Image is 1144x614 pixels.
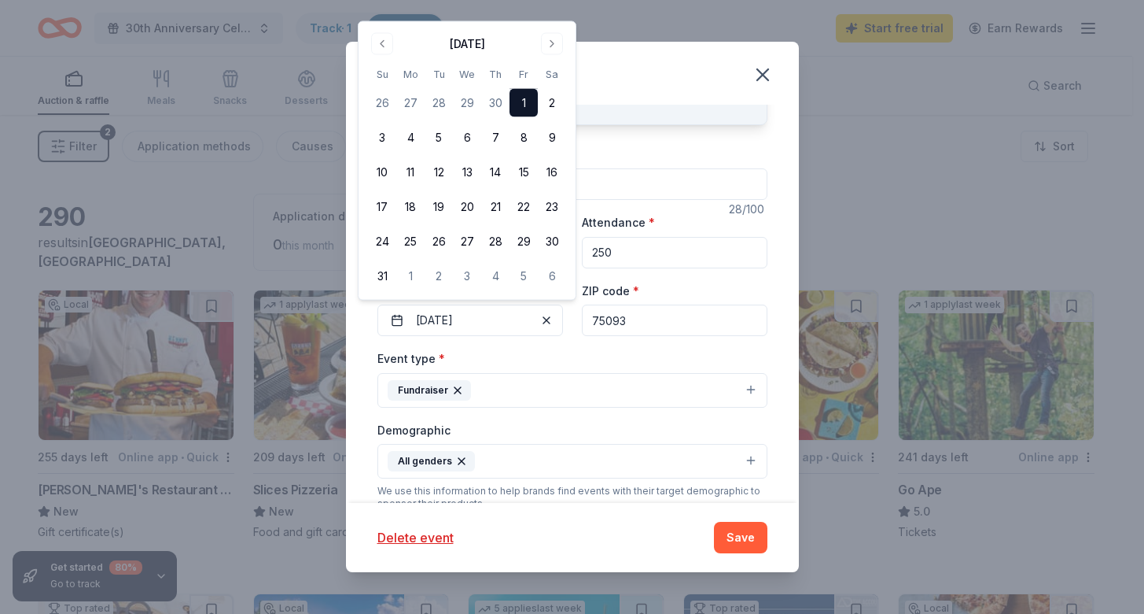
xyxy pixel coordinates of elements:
button: 4 [481,262,509,290]
button: 19 [425,193,453,221]
button: Fundraiser [377,373,767,408]
button: 6 [538,262,566,290]
button: 1 [396,262,425,290]
button: 13 [453,158,481,187]
button: 16 [538,158,566,187]
div: Fundraiser [388,380,471,401]
button: 2 [538,89,566,117]
th: Monday [396,66,425,83]
button: 27 [396,89,425,117]
button: 29 [453,89,481,117]
button: 3 [368,124,396,152]
th: Saturday [538,66,566,83]
button: 24 [368,227,396,256]
th: Thursday [481,66,509,83]
button: 17 [368,193,396,221]
button: 5 [509,262,538,290]
button: 20 [453,193,481,221]
button: 14 [481,158,509,187]
button: 1 [509,89,538,117]
button: 28 [425,89,453,117]
button: 27 [453,227,481,256]
button: 2 [425,262,453,290]
button: 23 [538,193,566,221]
button: 15 [509,158,538,187]
button: 30 [538,227,566,256]
th: Wednesday [453,66,481,83]
button: 25 [396,227,425,256]
button: 8 [509,124,538,152]
button: Go to next month [541,33,563,55]
button: 28 [481,227,509,256]
button: 18 [396,193,425,221]
button: 4 [396,124,425,152]
button: 5 [425,124,453,152]
button: Go to previous month [371,33,393,55]
button: 21 [481,193,509,221]
button: 6 [453,124,481,152]
button: 31 [368,262,396,290]
button: 3 [453,262,481,290]
button: 7 [481,124,509,152]
button: 26 [425,227,453,256]
th: Tuesday [425,66,453,83]
button: 22 [509,193,538,221]
button: 10 [368,158,396,187]
th: Friday [509,66,538,83]
th: Sunday [368,66,396,83]
button: 11 [396,158,425,187]
button: 9 [538,124,566,152]
button: 29 [509,227,538,256]
div: [DATE] [450,35,485,54]
button: 30 [481,89,509,117]
button: 26 [368,89,396,117]
button: 12 [425,158,453,187]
